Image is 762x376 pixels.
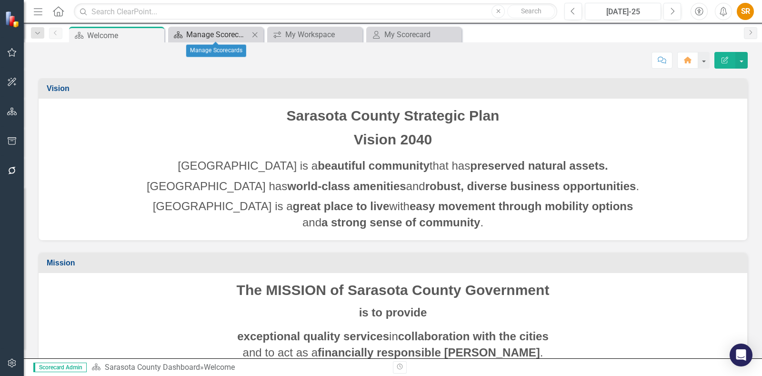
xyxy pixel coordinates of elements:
[270,29,360,41] a: My Workspace
[321,216,480,229] strong: a strong sense of community
[105,363,200,372] a: Sarasota County Dashboard
[398,330,549,343] strong: collaboration with the cities
[369,29,459,41] a: My Scorecard
[287,108,500,123] span: Sarasota County Strategic Plan
[588,6,658,18] div: [DATE]-25
[186,29,249,41] div: Manage Scorecards
[74,3,557,20] input: Search ClearPoint...
[147,180,639,193] span: [GEOGRAPHIC_DATA] has and .
[87,30,162,41] div: Welcome
[237,330,389,343] strong: exceptional quality services
[47,84,742,93] h3: Vision
[285,29,360,41] div: My Workspace
[204,363,235,372] div: Welcome
[737,3,754,20] button: SR
[237,282,550,298] span: The MISSION of Sarasota County Government
[359,306,427,319] strong: is to provide
[287,180,406,193] strong: world-class amenities
[410,200,633,213] strong: easy movement through mobility options
[293,200,390,213] strong: great place to live
[384,29,459,41] div: My Scorecard
[153,200,633,229] span: [GEOGRAPHIC_DATA] is a with and .
[318,159,430,172] strong: beautiful community
[170,29,249,41] a: Manage Scorecards
[91,362,386,373] div: »
[5,10,21,27] img: ClearPoint Strategy
[521,7,541,15] span: Search
[585,3,661,20] button: [DATE]-25
[470,159,608,172] strong: preserved natural assets.
[318,346,540,359] strong: financially responsible [PERSON_NAME]
[33,363,87,372] span: Scorecard Admin
[354,132,432,147] span: Vision 2040
[425,180,636,193] strong: robust, diverse business opportunities
[730,344,752,366] div: Open Intercom Messenger
[507,5,555,18] button: Search
[47,259,742,267] h3: Mission
[186,45,246,57] div: Manage Scorecards
[178,159,608,172] span: [GEOGRAPHIC_DATA] is a that has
